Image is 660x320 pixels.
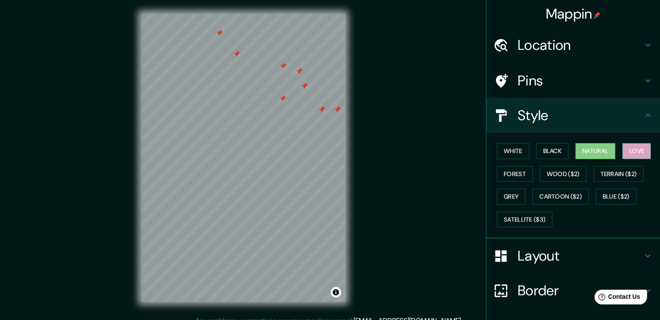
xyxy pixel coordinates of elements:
[583,286,650,310] iframe: Help widget launcher
[497,189,525,205] button: Grey
[497,212,552,228] button: Satellite ($3)
[575,143,615,159] button: Natural
[331,287,341,297] button: Toggle attribution
[486,28,660,62] div: Location
[518,36,643,54] h4: Location
[594,166,644,182] button: Terrain ($2)
[540,166,587,182] button: Wood ($2)
[532,189,589,205] button: Cartoon ($2)
[518,282,643,299] h4: Border
[497,143,529,159] button: White
[518,107,643,124] h4: Style
[546,5,601,23] h4: Mappin
[141,14,345,302] canvas: Map
[486,273,660,308] div: Border
[596,189,637,205] button: Blue ($2)
[486,238,660,273] div: Layout
[497,166,533,182] button: Forest
[486,63,660,98] div: Pins
[622,143,651,159] button: Love
[594,12,601,19] img: pin-icon.png
[486,98,660,133] div: Style
[518,247,643,264] h4: Layout
[536,143,569,159] button: Black
[518,72,643,89] h4: Pins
